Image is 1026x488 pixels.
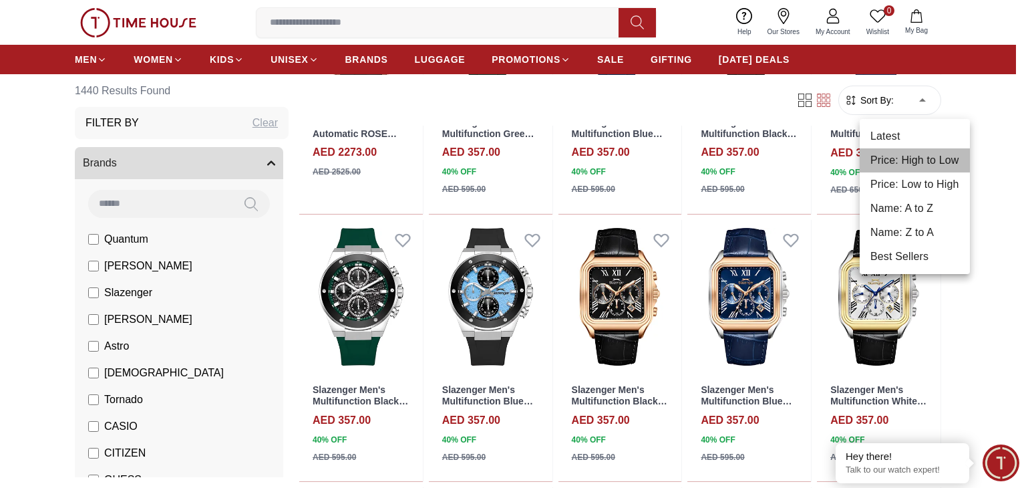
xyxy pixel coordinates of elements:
li: Best Sellers [860,245,970,269]
li: Name: A to Z [860,197,970,221]
li: Price: High to Low [860,148,970,172]
p: Talk to our watch expert! [846,465,959,476]
li: Latest [860,124,970,148]
div: Chat Widget [983,445,1019,481]
div: Hey there! [846,450,959,463]
li: Name: Z to A [860,221,970,245]
li: Price: Low to High [860,172,970,197]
